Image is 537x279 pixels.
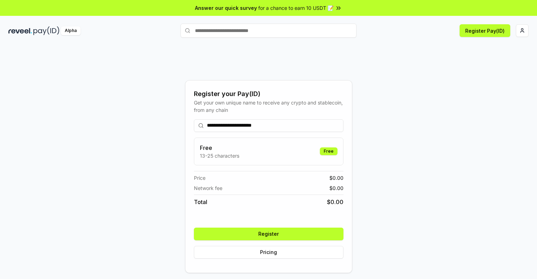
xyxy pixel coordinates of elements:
[460,24,510,37] button: Register Pay(ID)
[329,174,343,182] span: $ 0.00
[195,4,257,12] span: Answer our quick survey
[33,26,59,35] img: pay_id
[327,198,343,206] span: $ 0.00
[194,184,222,192] span: Network fee
[320,147,337,155] div: Free
[61,26,81,35] div: Alpha
[194,174,206,182] span: Price
[194,228,343,240] button: Register
[194,89,343,99] div: Register your Pay(ID)
[194,246,343,259] button: Pricing
[200,152,239,159] p: 13-25 characters
[194,198,207,206] span: Total
[194,99,343,114] div: Get your own unique name to receive any crypto and stablecoin, from any chain
[8,26,32,35] img: reveel_dark
[258,4,334,12] span: for a chance to earn 10 USDT 📝
[329,184,343,192] span: $ 0.00
[200,144,239,152] h3: Free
